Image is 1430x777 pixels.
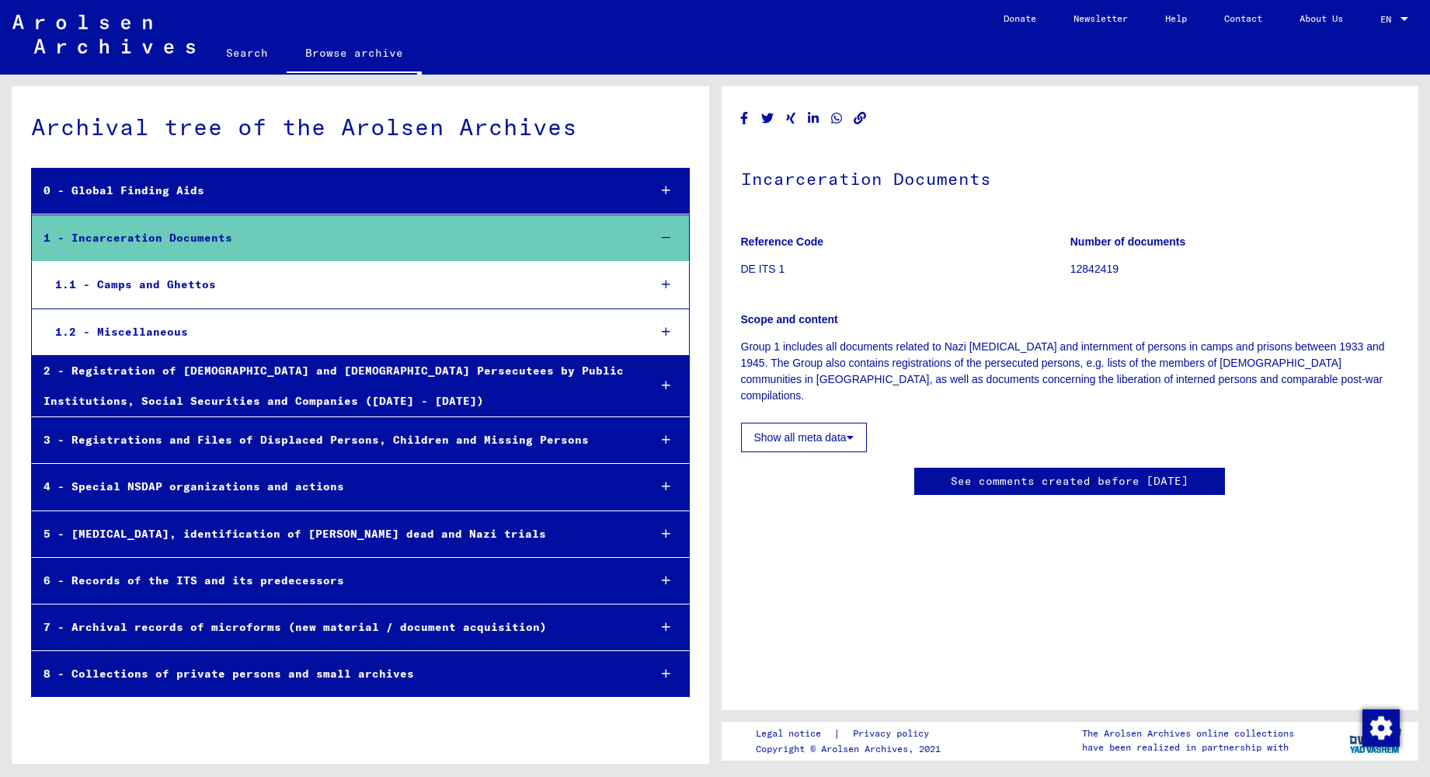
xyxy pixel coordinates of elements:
a: Legal notice [756,726,833,742]
div: 1.1 - Camps and Ghettos [43,270,635,300]
button: Share on Xing [783,109,799,128]
div: 8 - Collections of private persons and small archives [32,659,635,689]
p: 12842419 [1070,261,1399,277]
b: Scope and content [741,313,838,326]
img: yv_logo.png [1346,721,1404,760]
div: 3 - Registrations and Files of Displaced Persons, Children and Missing Persons [32,425,635,455]
p: The Arolsen Archives online collections [1082,726,1294,740]
div: 0 - Global Finding Aids [32,176,635,206]
a: Privacy policy [840,726,948,742]
p: Copyright © Arolsen Archives, 2021 [756,742,948,756]
a: Search [207,34,287,71]
div: | [756,726,948,742]
button: Share on Twitter [760,109,776,128]
div: 6 - Records of the ITS and its predecessors [32,566,635,596]
button: Share on WhatsApp [829,109,845,128]
img: Change consent [1362,709,1400,747]
button: Show all meta data [741,423,867,452]
div: Archival tree of the Arolsen Archives [31,110,690,145]
span: EN [1380,14,1397,25]
a: Browse archive [287,34,422,75]
div: 5 - [MEDICAL_DATA], identification of [PERSON_NAME] dead and Nazi trials [32,519,635,549]
p: DE ITS 1 [741,261,1070,277]
b: Number of documents [1070,235,1186,248]
div: 4 - Special NSDAP organizations and actions [32,472,635,502]
button: Share on LinkedIn [805,109,822,128]
div: Change consent [1362,709,1399,746]
div: 7 - Archival records of microforms (new material / document acquisition) [32,612,635,643]
div: 2 - Registration of [DEMOGRAPHIC_DATA] and [DEMOGRAPHIC_DATA] Persecutees by Public Institutions,... [32,356,635,416]
p: have been realized in partnership with [1082,740,1294,754]
b: Reference Code [741,235,824,248]
button: Copy link [852,109,868,128]
p: Group 1 includes all documents related to Nazi [MEDICAL_DATA] and internment of persons in camps ... [741,339,1400,404]
div: 1.2 - Miscellaneous [43,317,635,347]
img: Arolsen_neg.svg [12,15,195,54]
div: 1 - Incarceration Documents [32,223,635,253]
button: Share on Facebook [736,109,753,128]
h1: Incarceration Documents [741,143,1400,211]
a: See comments created before [DATE] [951,473,1188,490]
